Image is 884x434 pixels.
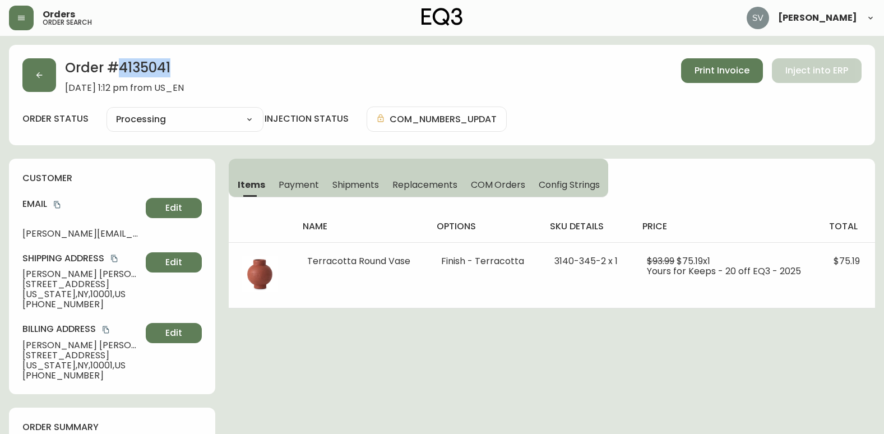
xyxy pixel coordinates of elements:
h5: order search [43,19,92,26]
span: Orders [43,10,75,19]
span: Yours for Keeps - 20 off EQ3 - 2025 [647,265,801,278]
button: copy [100,324,112,335]
h4: price [642,220,811,233]
span: Edit [165,256,182,269]
button: copy [109,253,120,264]
span: $75.19 x 1 [677,255,710,267]
span: 3140-345-2 x 1 [554,255,618,267]
button: Print Invoice [681,58,763,83]
h4: order summary [22,421,202,433]
h4: Billing Address [22,323,141,335]
span: [DATE] 1:12 pm from US_EN [65,83,184,93]
h4: injection status [265,113,349,125]
span: [PERSON_NAME][EMAIL_ADDRESS][DOMAIN_NAME] [22,229,141,239]
button: Edit [146,252,202,273]
span: Shipments [332,179,379,191]
img: 6cab127a-87a8-426d-b013-a808d5d90c70.jpg [242,256,278,292]
h4: Email [22,198,141,210]
span: [STREET_ADDRESS] [22,350,141,361]
label: order status [22,113,89,125]
button: copy [52,199,63,210]
span: [PERSON_NAME] [PERSON_NAME] [22,340,141,350]
h2: Order # 4135041 [65,58,184,83]
h4: sku details [550,220,625,233]
h4: customer [22,172,202,184]
span: Config Strings [539,179,599,191]
span: [PHONE_NUMBER] [22,371,141,381]
img: 0ef69294c49e88f033bcbeb13310b844 [747,7,769,29]
span: [PHONE_NUMBER] [22,299,141,310]
h4: total [829,220,866,233]
button: Edit [146,323,202,343]
span: $93.99 [647,255,674,267]
li: Finish - Terracotta [441,256,527,266]
span: [PERSON_NAME] [PERSON_NAME] [22,269,141,279]
span: [US_STATE] , NY , 10001 , US [22,361,141,371]
span: Payment [279,179,319,191]
span: $75.19 [834,255,860,267]
span: Edit [165,327,182,339]
span: Replacements [392,179,457,191]
span: Terracotta Round Vase [307,255,410,267]
span: Items [238,179,265,191]
h4: name [303,220,419,233]
img: logo [422,8,463,26]
span: Print Invoice [695,64,749,77]
span: [PERSON_NAME] [778,13,857,22]
span: [STREET_ADDRESS] [22,279,141,289]
span: [US_STATE] , NY , 10001 , US [22,289,141,299]
span: COM Orders [471,179,526,191]
span: Edit [165,202,182,214]
h4: Shipping Address [22,252,141,265]
h4: options [437,220,532,233]
button: Edit [146,198,202,218]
